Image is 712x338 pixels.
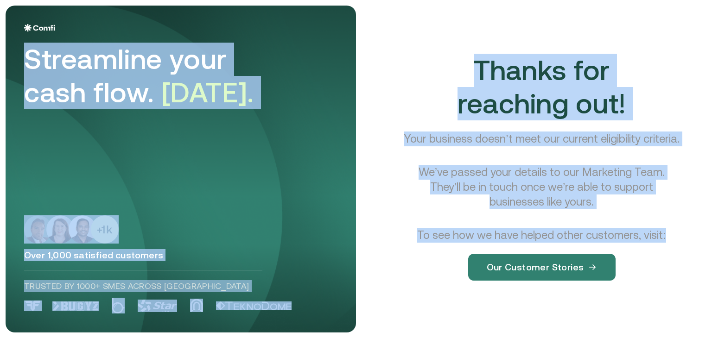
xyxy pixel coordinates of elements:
[468,254,616,281] button: Our Customer Stories
[403,165,680,209] p: We’ve passed your details to our Marketing Team. They’ll be in touch once we’re able to support b...
[190,299,203,312] img: Logo 4
[52,301,99,311] img: Logo 1
[24,249,337,261] p: Over 1,000 satisfied customers
[24,300,42,311] img: Logo 0
[24,43,284,109] div: Streamline your cash flow.
[24,280,262,292] p: Trusted by 1000+ SMEs across [GEOGRAPHIC_DATA]
[216,301,292,311] img: Logo 5
[138,300,177,312] img: Logo 3
[404,131,679,146] p: Your business doesn’t meet our current eligibility criteria.
[458,54,626,119] span: Thanks for reaching out!
[24,24,55,31] img: Logo
[468,243,616,281] a: Our Customer Stories
[417,228,666,243] p: To see how we have helped other customers, visit:
[112,298,125,313] img: Logo 2
[162,76,254,108] span: [DATE].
